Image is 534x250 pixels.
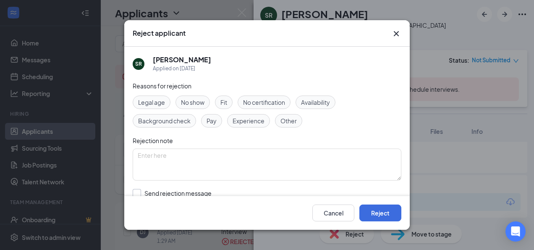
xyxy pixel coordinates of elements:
[391,29,401,39] svg: Cross
[233,116,264,125] span: Experience
[220,98,227,107] span: Fit
[312,205,354,221] button: Cancel
[505,221,526,242] div: Open Intercom Messenger
[138,116,191,125] span: Background check
[301,98,330,107] span: Availability
[135,60,142,67] div: SR
[133,29,186,38] h3: Reject applicant
[181,98,204,107] span: No show
[359,205,401,221] button: Reject
[280,116,297,125] span: Other
[391,29,401,39] button: Close
[138,98,165,107] span: Legal age
[243,98,285,107] span: No certification
[153,64,211,73] div: Applied on [DATE]
[133,82,191,90] span: Reasons for rejection
[133,137,173,144] span: Rejection note
[153,55,211,64] h5: [PERSON_NAME]
[207,116,217,125] span: Pay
